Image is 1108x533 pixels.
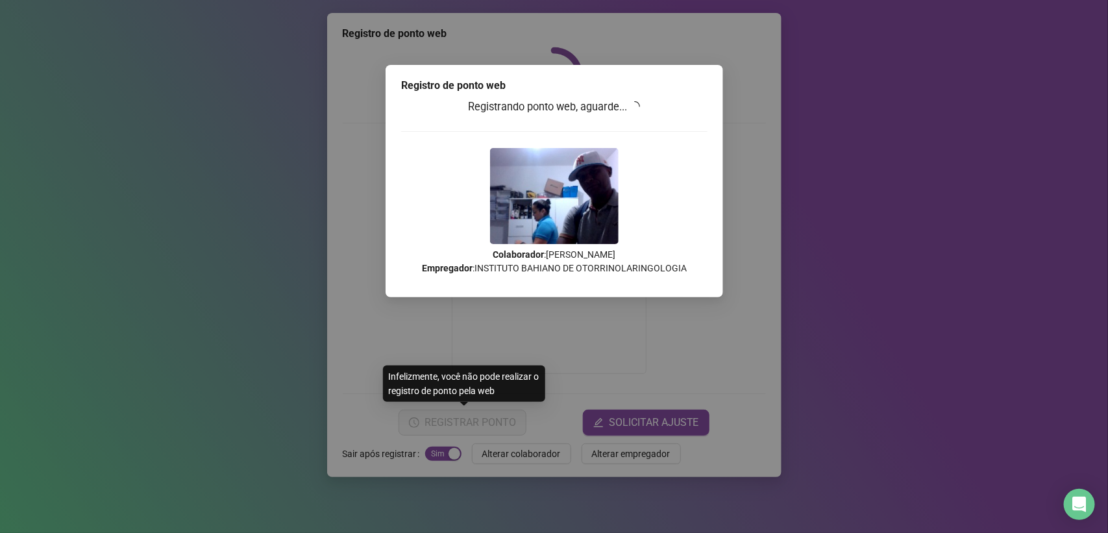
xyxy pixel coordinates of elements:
h3: Registrando ponto web, aguarde... [401,99,708,116]
div: Registro de ponto web [401,78,708,93]
strong: Empregador [422,263,473,273]
span: loading [628,100,642,114]
p: : [PERSON_NAME] : INSTITUTO BAHIANO DE OTORRINOLARINGOLOGIA [401,248,708,275]
img: 9k= [490,148,619,244]
strong: Colaborador [493,249,544,260]
div: Open Intercom Messenger [1064,489,1095,520]
div: Infelizmente, você não pode realizar o registro de ponto pela web [383,366,545,402]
